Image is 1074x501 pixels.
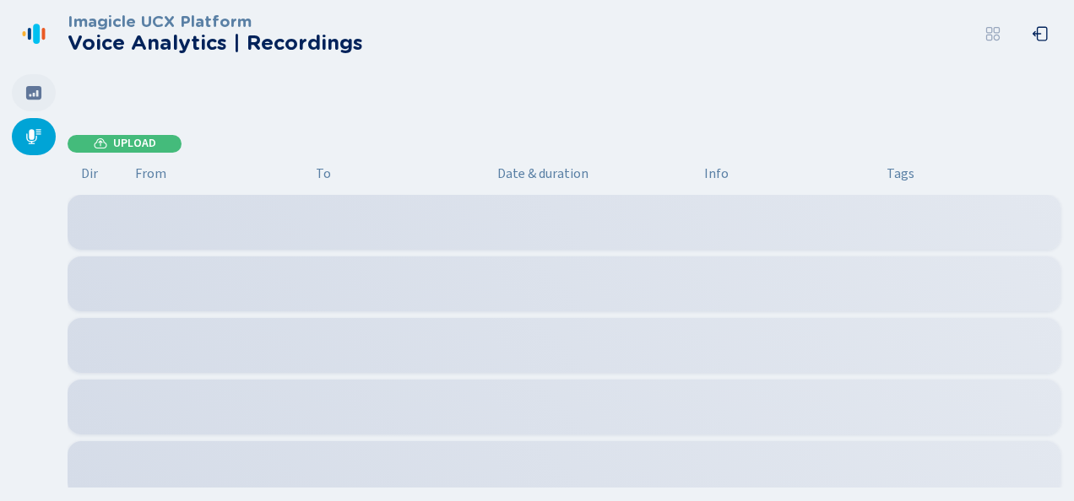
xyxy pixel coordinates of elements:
[94,137,107,150] svg: cloud-upload
[12,118,56,155] div: Recordings
[68,13,363,31] h3: Imagicle UCX Platform
[1032,25,1049,42] svg: box-arrow-left
[113,137,156,150] span: Upload
[12,74,56,111] div: Dashboard
[497,166,691,181] span: Date & duration
[68,31,363,55] h2: Voice Analytics | Recordings
[887,166,914,181] span: Tags
[25,128,42,145] svg: mic-fill
[316,166,331,181] span: To
[68,135,182,153] button: Upload
[81,166,98,181] span: Dir
[25,84,42,101] svg: dashboard-filled
[704,166,729,181] span: Info
[135,166,166,181] span: From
